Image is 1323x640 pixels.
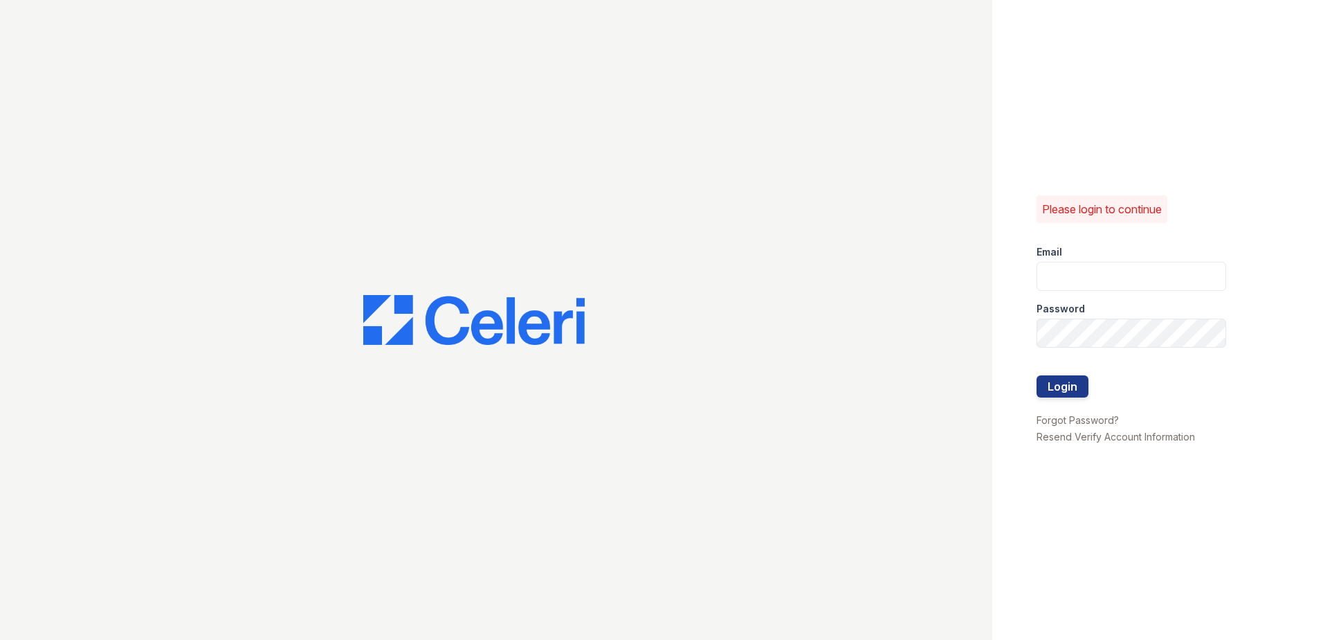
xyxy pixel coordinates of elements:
p: Please login to continue [1042,201,1162,217]
label: Email [1037,245,1062,259]
label: Password [1037,302,1085,316]
a: Forgot Password? [1037,414,1119,426]
img: CE_Logo_Blue-a8612792a0a2168367f1c8372b55b34899dd931a85d93a1a3d3e32e68fde9ad4.png [363,295,585,345]
button: Login [1037,375,1088,398]
a: Resend Verify Account Information [1037,431,1195,443]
